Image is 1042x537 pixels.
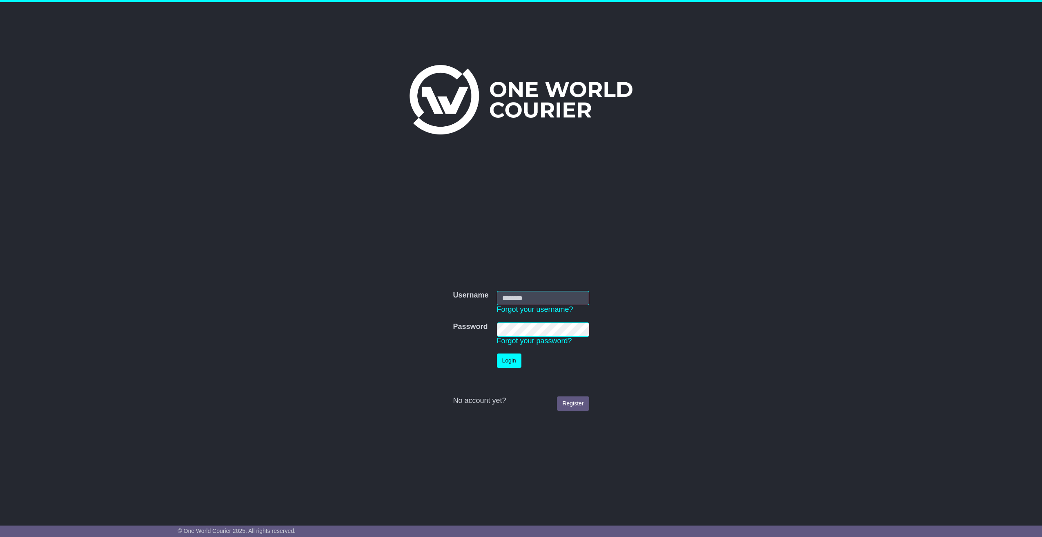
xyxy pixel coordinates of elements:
[178,528,296,534] span: © One World Courier 2025. All rights reserved.
[410,65,632,134] img: One World
[557,396,589,411] a: Register
[497,337,572,345] a: Forgot your password?
[453,291,488,300] label: Username
[453,322,488,331] label: Password
[453,396,589,405] div: No account yet?
[497,354,521,368] button: Login
[497,305,573,313] a: Forgot your username?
